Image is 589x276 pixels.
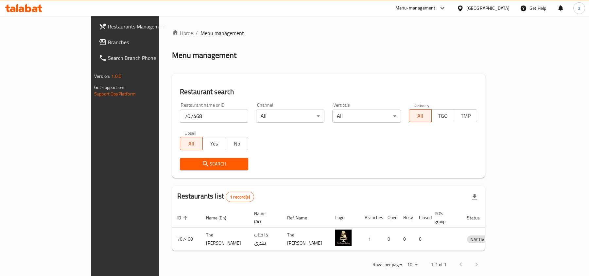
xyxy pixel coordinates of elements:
[177,191,254,202] h2: Restaurants list
[172,29,485,37] nav: breadcrumb
[398,228,414,251] td: 0
[435,210,454,225] span: POS group
[108,23,184,30] span: Restaurants Management
[457,111,474,121] span: TMP
[405,260,420,270] div: Rows per page:
[414,208,429,228] th: Closed
[466,5,510,12] div: [GEOGRAPHIC_DATA]
[184,130,197,135] label: Upsell
[202,137,225,150] button: Yes
[467,189,482,205] div: Export file
[200,29,244,37] span: Menu management
[183,139,200,148] span: All
[413,103,430,107] label: Delivery
[94,19,189,34] a: Restaurants Management
[108,54,184,62] span: Search Branch Phone
[201,228,249,251] td: The [PERSON_NAME]
[172,208,520,251] table: enhanced table
[206,214,235,222] span: Name (En)
[467,214,488,222] span: Status
[287,214,316,222] span: Ref. Name
[414,228,429,251] td: 0
[225,137,248,150] button: No
[431,261,446,269] p: 1-1 of 1
[412,111,429,121] span: All
[108,38,184,46] span: Branches
[180,158,248,170] button: Search
[180,87,477,97] h2: Restaurant search
[111,72,121,80] span: 1.0.0
[335,230,352,246] img: The Jannat Bakery
[330,208,359,228] th: Logo
[94,83,124,92] span: Get support on:
[94,72,110,80] span: Version:
[196,29,198,37] li: /
[249,228,282,251] td: ذا جنات بيكرى
[467,236,489,243] span: INACTIVE
[578,5,580,12] span: z
[226,194,254,200] span: 1 record(s)
[395,4,436,12] div: Menu-management
[94,90,136,98] a: Support.OpsPlatform
[228,139,245,148] span: No
[256,110,324,123] div: All
[254,210,274,225] span: Name (Ar)
[282,228,330,251] td: The [PERSON_NAME]
[332,110,401,123] div: All
[431,109,454,122] button: TGO
[180,110,248,123] input: Search for restaurant name or ID..
[359,208,382,228] th: Branches
[359,228,382,251] td: 1
[382,208,398,228] th: Open
[409,109,432,122] button: All
[172,50,236,60] h2: Menu management
[180,137,203,150] button: All
[467,235,489,243] div: INACTIVE
[372,261,402,269] p: Rows per page:
[177,214,190,222] span: ID
[382,228,398,251] td: 0
[94,50,189,66] a: Search Branch Phone
[94,34,189,50] a: Branches
[434,111,452,121] span: TGO
[454,109,477,122] button: TMP
[185,160,243,168] span: Search
[398,208,414,228] th: Busy
[205,139,223,148] span: Yes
